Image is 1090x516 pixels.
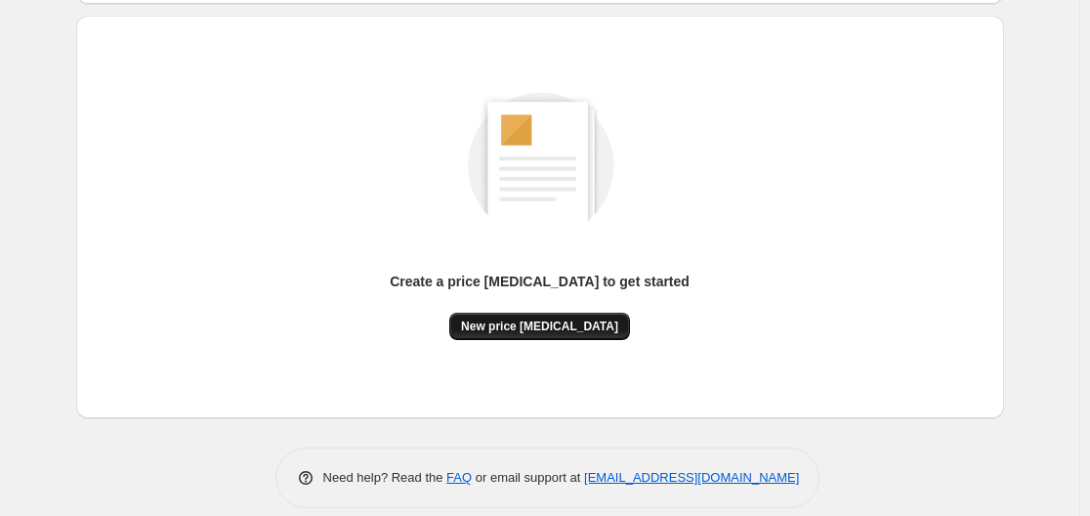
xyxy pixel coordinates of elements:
[472,470,584,485] span: or email support at
[390,272,690,291] p: Create a price [MEDICAL_DATA] to get started
[449,313,630,340] button: New price [MEDICAL_DATA]
[446,470,472,485] a: FAQ
[323,470,447,485] span: Need help? Read the
[584,470,799,485] a: [EMAIL_ADDRESS][DOMAIN_NAME]
[461,319,618,334] span: New price [MEDICAL_DATA]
